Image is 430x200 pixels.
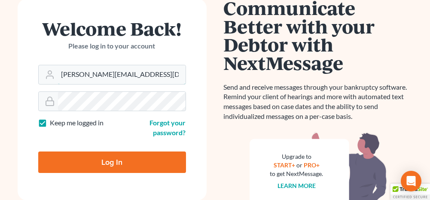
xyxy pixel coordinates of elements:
[390,184,430,200] div: TrustedSite Certified
[38,19,186,38] h1: Welcome Back!
[270,152,323,161] div: Upgrade to
[274,161,295,169] a: START+
[150,118,186,136] a: Forgot your password?
[224,82,413,121] p: Send and receive messages through your bankruptcy software. Remind your client of hearings and mo...
[50,118,104,128] label: Keep me logged in
[38,41,186,51] p: Please log in to your account
[401,171,421,191] div: Open Intercom Messenger
[296,161,302,169] span: or
[38,152,186,173] input: Log In
[58,65,186,84] input: Email Address
[278,182,316,189] a: Learn more
[304,161,320,169] a: PRO+
[270,170,323,178] div: to get NextMessage.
